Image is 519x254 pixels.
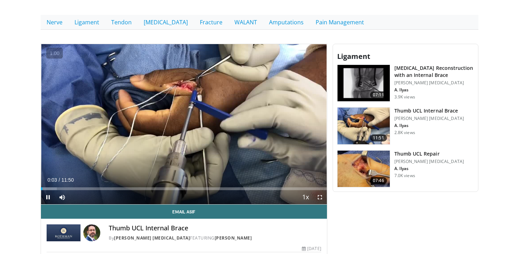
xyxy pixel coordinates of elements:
[394,173,415,179] p: 7.0K views
[338,108,390,144] img: a04f9e1e-e10d-49bd-a544-3a3269526464.150x105_q85_crop-smart_upscale.jpg
[68,15,105,30] a: Ligament
[61,177,74,183] span: 11:50
[394,65,474,79] h3: [MEDICAL_DATA] Reconstruction with an Internal Brace
[370,177,387,184] span: 07:46
[337,52,370,61] span: Ligament
[109,224,321,232] h4: Thumb UCL Internal Brace
[394,116,464,121] p: [PERSON_NAME] [MEDICAL_DATA]
[41,44,327,205] video-js: Video Player
[338,151,390,187] img: c7ee6761-5826-456e-8b93-af5826c59d36.150x105_q85_crop-smart_upscale.jpg
[41,15,68,30] a: Nerve
[59,177,60,183] span: /
[394,150,464,157] h3: Thumb UCL Repair
[228,15,263,30] a: WALANT
[83,224,100,241] img: Avatar
[47,224,80,241] img: Rothman Hand Surgery
[41,205,327,219] a: Email Asif
[194,15,228,30] a: Fracture
[394,166,464,171] p: A. Ilyas
[394,123,464,128] p: A. Ilyas
[302,246,321,252] div: [DATE]
[55,190,69,204] button: Mute
[310,15,370,30] a: Pain Management
[370,134,387,141] span: 11:51
[338,65,390,102] img: 80b4534d-e78f-4a40-9c7e-39e8389dfeb3.150x105_q85_crop-smart_upscale.jpg
[299,190,313,204] button: Playback Rate
[394,94,415,100] p: 3.9K views
[41,190,55,204] button: Pause
[114,235,190,241] a: [PERSON_NAME] [MEDICAL_DATA]
[263,15,310,30] a: Amputations
[105,15,138,30] a: Tendon
[394,80,474,86] p: [PERSON_NAME] [MEDICAL_DATA]
[394,130,415,135] p: 2.8K views
[394,159,464,164] p: [PERSON_NAME] [MEDICAL_DATA]
[47,177,57,183] span: 0:03
[313,190,327,204] button: Fullscreen
[394,107,464,114] h3: Thumb UCL Internal Brace
[41,187,327,190] div: Progress Bar
[337,107,474,145] a: 11:51 Thumb UCL Internal Brace [PERSON_NAME] [MEDICAL_DATA] A. Ilyas 2.8K views
[215,235,252,241] a: [PERSON_NAME]
[337,150,474,188] a: 07:46 Thumb UCL Repair [PERSON_NAME] [MEDICAL_DATA] A. Ilyas 7.0K views
[138,15,194,30] a: [MEDICAL_DATA]
[337,65,474,102] a: 07:11 [MEDICAL_DATA] Reconstruction with an Internal Brace [PERSON_NAME] [MEDICAL_DATA] A. Ilyas ...
[394,87,474,93] p: A. Ilyas
[109,235,321,241] div: By FEATURING
[370,91,387,98] span: 07:11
